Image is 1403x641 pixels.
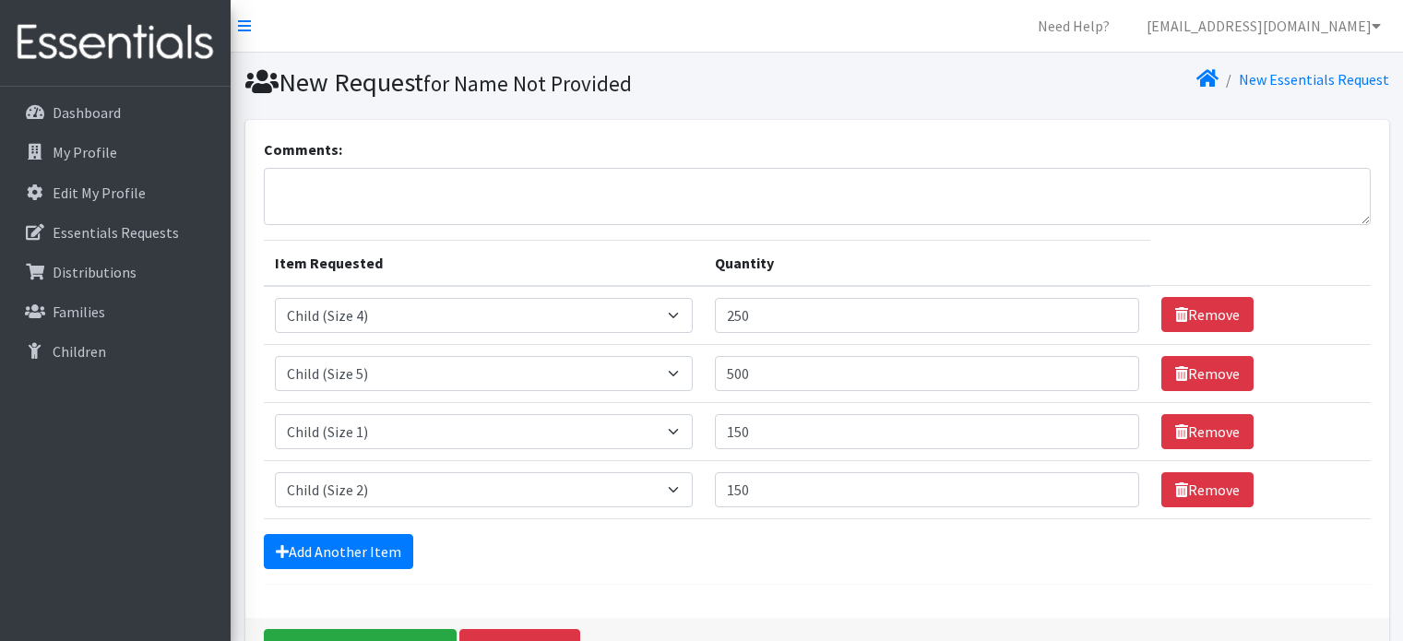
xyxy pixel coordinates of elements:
[7,94,223,131] a: Dashboard
[53,143,117,161] p: My Profile
[264,534,413,569] a: Add Another Item
[53,223,179,242] p: Essentials Requests
[1161,472,1254,507] a: Remove
[7,12,223,74] img: HumanEssentials
[7,254,223,291] a: Distributions
[704,240,1149,286] th: Quantity
[53,263,137,281] p: Distributions
[245,66,811,99] h1: New Request
[53,103,121,122] p: Dashboard
[7,214,223,251] a: Essentials Requests
[423,70,632,97] small: for Name Not Provided
[264,138,342,160] label: Comments:
[1161,297,1254,332] a: Remove
[1023,7,1124,44] a: Need Help?
[7,174,223,211] a: Edit My Profile
[1161,414,1254,449] a: Remove
[53,342,106,361] p: Children
[1239,70,1389,89] a: New Essentials Request
[7,134,223,171] a: My Profile
[1132,7,1396,44] a: [EMAIL_ADDRESS][DOMAIN_NAME]
[53,303,105,321] p: Families
[7,333,223,370] a: Children
[7,293,223,330] a: Families
[264,240,705,286] th: Item Requested
[53,184,146,202] p: Edit My Profile
[1161,356,1254,391] a: Remove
